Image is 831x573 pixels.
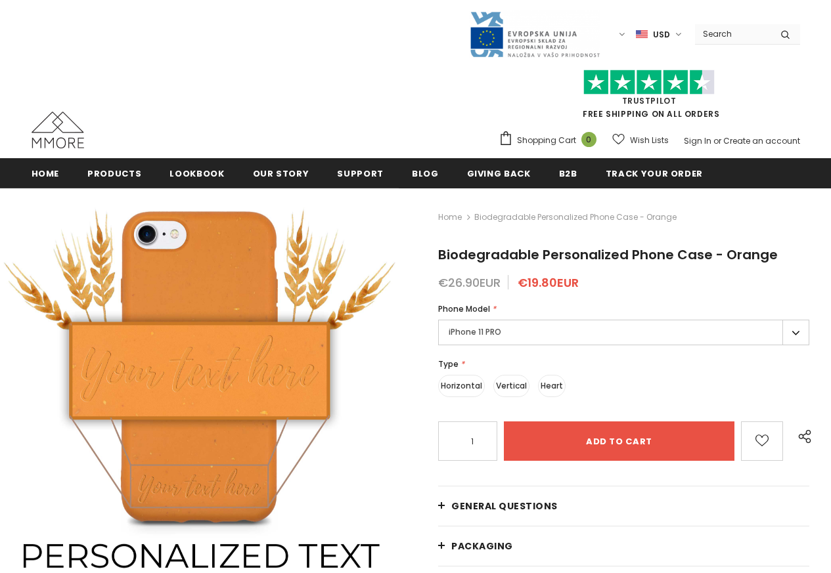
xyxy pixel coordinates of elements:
[337,167,384,180] span: support
[169,167,224,180] span: Lookbook
[438,303,490,314] span: Phone Model
[606,167,703,180] span: Track your order
[438,358,459,370] span: Type
[684,135,711,146] a: Sign In
[438,526,809,566] a: PACKAGING
[606,158,703,188] a: Track your order
[438,245,778,264] span: Biodegradable Personalized Phone Case - Orange
[517,134,576,147] span: Shopping Cart
[612,129,669,152] a: Wish Lists
[32,167,60,180] span: Home
[581,132,596,147] span: 0
[438,375,485,397] label: Horizontal
[469,28,600,39] a: Javni Razpis
[169,158,224,188] a: Lookbook
[412,167,439,180] span: Blog
[438,486,809,526] a: General Questions
[504,421,734,461] input: Add to cart
[438,274,501,291] span: €26.90EUR
[559,158,577,188] a: B2B
[451,540,513,553] span: PACKAGING
[499,131,603,150] a: Shopping Cart 0
[32,158,60,188] a: Home
[653,28,670,41] span: USD
[538,375,566,397] label: Heart
[412,158,439,188] a: Blog
[713,135,721,146] span: or
[87,167,141,180] span: Products
[467,167,531,180] span: Giving back
[87,158,141,188] a: Products
[636,29,648,40] img: USD
[253,167,309,180] span: Our Story
[493,375,529,397] label: Vertical
[723,135,800,146] a: Create an account
[438,320,809,345] label: iPhone 11 PRO
[499,75,800,119] span: FREE SHIPPING ON ALL ORDERS
[467,158,531,188] a: Giving back
[469,11,600,58] img: Javni Razpis
[451,499,558,513] span: General Questions
[32,112,84,148] img: MMORE Cases
[583,70,715,95] img: Trust Pilot Stars
[518,274,579,291] span: €19.80EUR
[695,24,771,43] input: Search Site
[474,209,677,225] span: Biodegradable Personalized Phone Case - Orange
[559,167,577,180] span: B2B
[438,209,462,225] a: Home
[253,158,309,188] a: Our Story
[622,95,677,106] a: Trustpilot
[630,134,669,147] span: Wish Lists
[337,158,384,188] a: support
